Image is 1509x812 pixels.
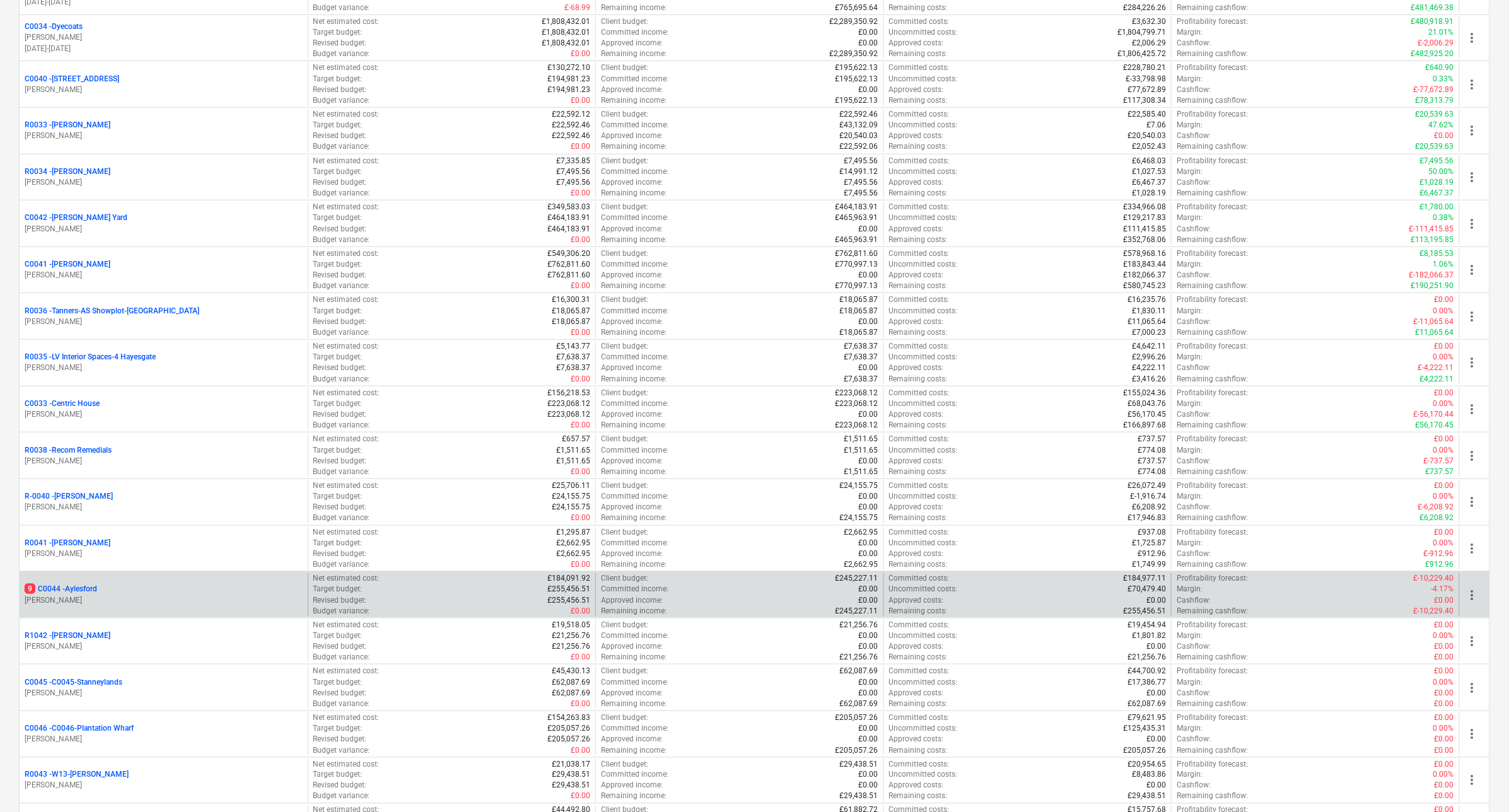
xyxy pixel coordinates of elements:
p: £78,313.79 [1416,95,1454,106]
p: [PERSON_NAME] [25,780,303,791]
p: Revised budget : [313,316,367,327]
p: £228,780.21 [1123,62,1166,73]
p: £334,966.08 [1123,202,1166,212]
p: Net estimated cost : [313,62,380,73]
p: [PERSON_NAME] [25,734,303,745]
p: £-68.99 [564,3,590,13]
div: R0041 -[PERSON_NAME][PERSON_NAME] [25,538,303,559]
p: £8,185.53 [1420,248,1454,259]
div: R0038 -Recom Remedials[PERSON_NAME] [25,445,303,467]
p: Committed costs : [889,294,950,305]
p: Target budget : [313,212,363,223]
p: C0034 - Dyecoats [25,21,83,32]
p: Approved income : [601,270,663,281]
p: Remaining costs : [889,49,948,59]
p: [PERSON_NAME] [25,32,303,43]
p: Cashflow : [1177,177,1211,188]
p: £194,981.23 [547,74,590,84]
p: Committed income : [601,306,668,316]
p: £20,540.03 [840,130,878,141]
p: [PERSON_NAME] [25,502,303,513]
p: £762,811.60 [836,248,878,259]
p: £18,065.87 [840,327,878,338]
p: £182,066.37 [1123,270,1166,281]
p: £1,806,425.72 [1117,49,1166,59]
p: Profitability forecast : [1177,202,1248,212]
p: £0.00 [859,38,878,49]
p: [DATE] - [DATE] [25,43,303,54]
p: £16,235.76 [1127,294,1166,305]
p: [PERSON_NAME] [25,362,303,373]
p: C0046 - C0046-Plantation Wharf [25,723,134,734]
p: £464,183.91 [547,224,590,235]
p: £20,539.63 [1416,109,1454,120]
p: Net estimated cost : [313,202,380,212]
p: £1,028.19 [1420,177,1454,188]
p: R0036 - Tanners-AS Showplot-[GEOGRAPHIC_DATA] [25,306,199,316]
p: £640.90 [1426,62,1454,73]
p: Budget variance : [313,188,370,199]
p: £0.00 [571,327,590,338]
p: C0040 - [STREET_ADDRESS] [25,74,119,84]
p: R1042 - [PERSON_NAME] [25,630,110,641]
p: [PERSON_NAME] [25,130,303,141]
p: Margin : [1177,120,1203,130]
p: £195,622.13 [836,95,878,106]
p: Remaining income : [601,95,667,106]
p: 0.38% [1433,212,1454,223]
p: Approved costs : [889,130,944,141]
p: Cashflow : [1177,270,1211,281]
p: C0044 - Aylesford [25,584,97,594]
p: Approved income : [601,130,663,141]
p: £480,918.91 [1411,16,1454,27]
p: 21.01% [1429,27,1454,38]
p: £770,997.13 [836,281,878,291]
p: £194,981.23 [547,84,590,95]
span: more_vert [1465,309,1480,324]
p: £-77,672.89 [1414,84,1454,95]
div: C0033 -Centric House[PERSON_NAME] [25,398,303,420]
p: £7,495.56 [844,156,878,166]
p: £7,335.85 [556,156,590,166]
p: £2,052.43 [1132,141,1166,152]
p: R0041 - [PERSON_NAME] [25,538,110,548]
p: £1,808,432.01 [542,27,590,38]
p: Committed costs : [889,248,950,259]
p: £111,415.85 [1123,224,1166,235]
iframe: Chat Widget [1446,751,1509,812]
p: £1,808,432.01 [542,38,590,49]
p: Budget variance : [313,281,370,291]
p: £578,968.16 [1123,248,1166,259]
p: £3,632.30 [1132,16,1166,27]
p: [PERSON_NAME] [25,316,303,327]
p: Cashflow : [1177,316,1211,327]
span: 9 [25,584,35,594]
p: Uncommitted costs : [889,120,958,130]
p: £770,997.13 [836,259,878,270]
span: more_vert [1465,30,1480,45]
p: £20,540.03 [1127,130,1166,141]
p: 50.00% [1429,166,1454,177]
p: Net estimated cost : [313,16,380,27]
p: £195,622.13 [836,62,878,73]
div: 9C0044 -Aylesford[PERSON_NAME] [25,584,303,605]
p: £1,808,432.01 [542,16,590,27]
p: 0.33% [1433,74,1454,84]
div: C0040 -[STREET_ADDRESS][PERSON_NAME] [25,74,303,95]
p: £1,830.11 [1132,306,1166,316]
p: [PERSON_NAME] [25,641,303,652]
p: Budget variance : [313,3,370,13]
p: 0.00% [1433,306,1454,316]
span: more_vert [1465,494,1480,509]
p: Remaining income : [601,188,667,199]
p: Client budget : [601,248,648,259]
p: Remaining cashflow : [1177,95,1248,106]
p: Committed costs : [889,62,950,73]
p: Remaining costs : [889,141,948,152]
p: £0.00 [859,316,878,327]
p: £7,495.56 [844,177,878,188]
p: £22,592.46 [552,120,590,130]
p: £765,695.64 [836,3,878,13]
p: £464,183.91 [547,212,590,223]
p: Cashflow : [1177,224,1211,235]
